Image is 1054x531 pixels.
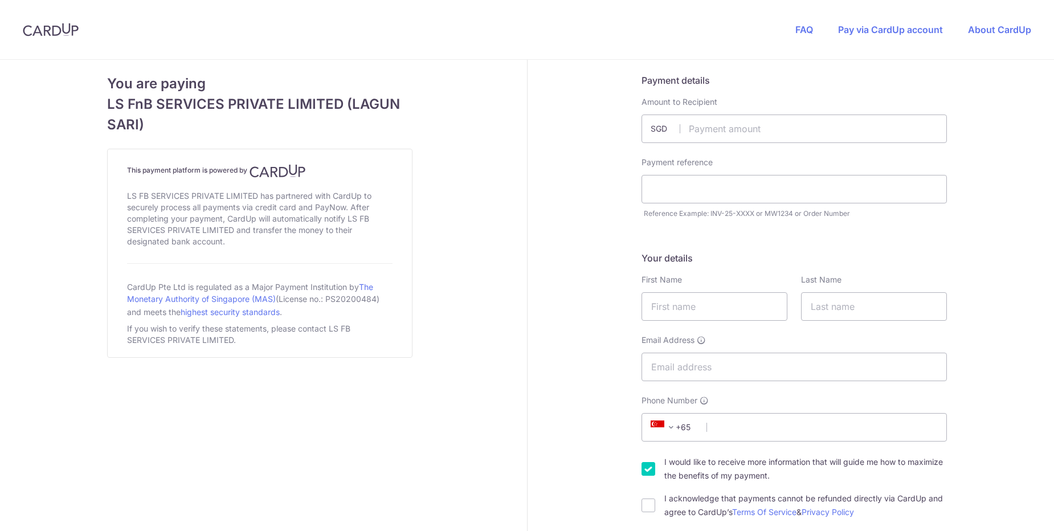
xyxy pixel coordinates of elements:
a: highest security standards [181,307,280,317]
span: Phone Number [642,395,697,406]
a: Privacy Policy [802,507,854,517]
div: LS FB SERVICES PRIVATE LIMITED has partnered with CardUp to securely process all payments via cre... [127,188,393,250]
a: Pay via CardUp account [838,24,943,35]
label: I acknowledge that payments cannot be refunded directly via CardUp and agree to CardUp’s & [664,492,947,519]
h4: This payment platform is powered by [127,164,393,178]
input: Payment amount [642,115,947,143]
input: First name [642,292,787,321]
span: SGD [651,123,680,134]
span: +65 [651,420,678,434]
input: Email address [642,353,947,381]
a: FAQ [795,24,813,35]
label: First Name [642,274,682,285]
input: Last name [801,292,947,321]
h5: Payment details [642,73,947,87]
div: CardUp Pte Ltd is regulated as a Major Payment Institution by (License no.: PS20200484) and meets... [127,277,393,321]
span: LS FnB SERVICES PRIVATE LIMITED (LAGUN SARI) [107,94,412,135]
div: If you wish to verify these statements, please contact LS FB SERVICES PRIVATE LIMITED. [127,321,393,348]
label: Last Name [801,274,841,285]
span: +65 [647,420,698,434]
h5: Your details [642,251,947,265]
a: About CardUp [968,24,1031,35]
div: Reference Example: INV-25-XXXX or MW1234 or Order Number [644,208,947,219]
img: CardUp [250,164,305,178]
span: You are paying [107,73,412,94]
span: Email Address [642,334,695,346]
a: Terms Of Service [732,507,796,517]
label: I would like to receive more information that will guide me how to maximize the benefits of my pa... [664,455,947,483]
label: Amount to Recipient [642,96,717,108]
img: CardUp [23,23,79,36]
label: Payment reference [642,157,713,168]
